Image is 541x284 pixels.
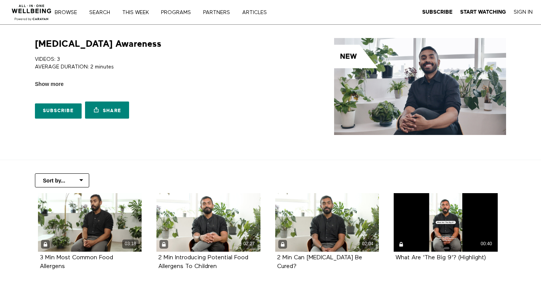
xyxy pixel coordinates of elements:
a: 3 Min Most Common Food Allergens [40,255,113,269]
a: ARTICLES [240,10,275,15]
a: THIS WEEK [120,10,157,15]
a: What Are 'The Big 9'? (Highlight) [396,255,486,260]
img: Food Allergy Awareness [334,38,506,135]
a: Subscribe [35,103,82,119]
div: 02:27 [241,240,257,248]
a: Sign In [514,9,533,16]
a: Start Watching [460,9,506,16]
a: 2 Min Can [MEDICAL_DATA] Be Cured? [277,255,362,269]
a: 2 Min Introducing Potential Food Allergens To Children 02:27 [156,193,260,252]
strong: Start Watching [460,9,506,15]
a: What Are 'The Big 9'? (Highlight) 00:40 [394,193,498,252]
a: 2 Min Can Allergies Be Cured? 02:04 [275,193,379,252]
a: PROGRAMS [158,10,199,15]
a: Subscribe [422,9,453,16]
p: VIDEOS: 3 AVERAGE DURATION: 2 minutes [35,56,268,71]
h1: [MEDICAL_DATA] Awareness [35,38,161,50]
div: 03:18 [122,240,139,248]
a: 3 Min Most Common Food Allergens 03:18 [38,193,142,252]
div: 02:04 [360,240,376,248]
a: 2 Min Introducing Potential Food Allergens To Children [158,255,248,269]
a: Share [85,102,129,119]
strong: 2 Min Can Allergies Be Cured? [277,255,362,270]
nav: Primary [60,8,282,16]
a: Browse [52,10,85,15]
strong: Subscribe [422,9,453,15]
div: 00:40 [478,240,495,248]
a: Search [87,10,118,15]
span: Show more [35,80,63,88]
strong: What Are 'The Big 9'? (Highlight) [396,255,486,261]
a: PARTNERS [200,10,238,15]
